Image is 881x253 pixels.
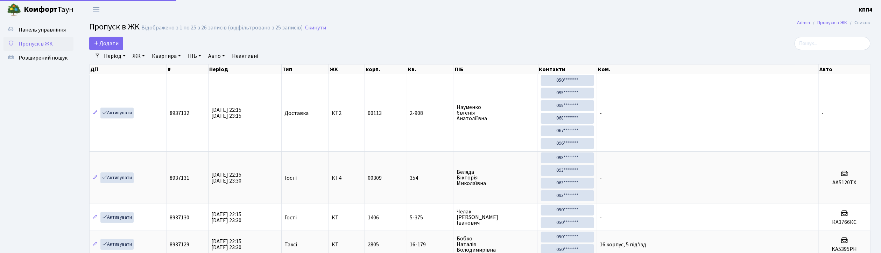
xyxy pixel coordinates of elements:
span: КТ4 [332,175,362,181]
span: [DATE] 22:15 [DATE] 23:30 [211,211,241,224]
input: Пошук... [795,37,871,50]
th: ПІБ [454,64,538,74]
span: 2-908 [410,110,451,116]
th: Період [209,64,282,74]
span: Пропуск в ЖК [89,21,140,33]
span: - [600,214,602,221]
a: Активувати [100,172,134,183]
span: Веляда Вікторія Миколаївна [457,169,535,186]
span: Таун [24,4,73,16]
a: КПП4 [859,6,873,14]
a: Пропуск в ЖК [3,37,73,51]
span: КТ [332,242,362,247]
a: Панель управління [3,23,73,37]
th: Тип [282,64,329,74]
a: ЖК [130,50,148,62]
a: Пропуск в ЖК [818,19,847,26]
span: - [600,174,602,182]
a: Додати [89,37,123,50]
span: 00309 [368,174,382,182]
span: [DATE] 22:15 [DATE] 23:30 [211,171,241,185]
h5: AA5120TX [822,179,867,186]
h5: KA5395PH [822,246,867,253]
span: Панель управління [19,26,66,34]
img: logo.png [7,3,21,17]
th: # [167,64,209,74]
span: 8937130 [170,214,189,221]
th: Кв. [407,64,454,74]
span: Науменко Євгенія Анатоліївна [457,104,535,121]
li: Список [847,19,871,27]
a: Admin [797,19,810,26]
b: Комфорт [24,4,57,15]
a: Активувати [100,239,134,250]
span: Розширений пошук [19,54,68,62]
span: - [822,109,824,117]
span: [DATE] 22:15 [DATE] 23:30 [211,238,241,251]
th: Контакти [538,64,597,74]
span: 354 [410,175,451,181]
h5: КА3766КС [822,219,867,226]
a: Розширений пошук [3,51,73,65]
span: Бобко Наталія Володимирівна [457,236,535,253]
span: 00113 [368,109,382,117]
th: корп. [365,64,407,74]
span: 1406 [368,214,379,221]
a: Квартира [149,50,184,62]
span: КТ [332,215,362,220]
div: Відображено з 1 по 25 з 26 записів (відфільтровано з 25 записів). [141,25,304,31]
a: Авто [205,50,228,62]
span: 2805 [368,241,379,248]
span: Гості [284,215,297,220]
th: Авто [819,64,871,74]
span: 8937131 [170,174,189,182]
span: 8937129 [170,241,189,248]
a: Активувати [100,108,134,118]
span: 16 корпус, 5 під'їзд [600,241,647,248]
span: 5-375 [410,215,451,220]
a: Неактивні [229,50,261,62]
th: ЖК [329,64,365,74]
nav: breadcrumb [787,15,881,30]
span: 8937132 [170,109,189,117]
span: Таксі [284,242,297,247]
span: - [600,109,602,117]
span: Гості [284,175,297,181]
a: Період [101,50,128,62]
span: Челак [PERSON_NAME] Іванович [457,209,535,226]
span: 16-179 [410,242,451,247]
a: ПІБ [185,50,204,62]
span: Доставка [284,110,309,116]
button: Переключити навігацію [87,4,105,15]
span: Пропуск в ЖК [19,40,53,48]
span: Додати [94,40,119,47]
span: КТ2 [332,110,362,116]
a: Активувати [100,212,134,223]
span: [DATE] 22:15 [DATE] 23:15 [211,106,241,120]
th: Дії [90,64,167,74]
th: Ком. [597,64,819,74]
a: Скинути [305,25,326,31]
